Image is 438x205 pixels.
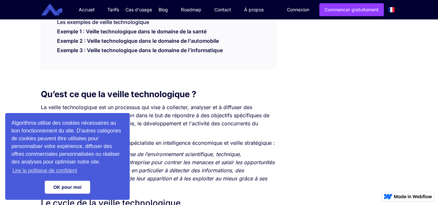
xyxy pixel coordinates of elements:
strong: Qu’est ce que la veille technologique ? [41,89,196,99]
img: Made in Webflow [394,195,432,199]
div: cookieconsent [5,113,130,200]
a: learn more about cookies [11,166,78,176]
p: La veille technologique est un processus qui vise à collecter, analyser et à diffuser des informa... [41,103,277,136]
a: Commencer gratuitement [319,3,384,16]
a: Exemple 3 : Veille technologique dans le domaine de l'informatique [57,47,223,57]
a: Exemple 1 : Veille technologique dans le domaine de la santé [57,28,207,38]
a: Les exemples de veille technologique [57,19,149,25]
a: Connexion [282,4,314,16]
a: home [46,4,67,16]
div: Cas d'usage [125,6,152,13]
p: Selon [PERSON_NAME], consultant spécialiste en intelligence économique et veille stratégique : [41,139,277,147]
a: dismiss cookie message [45,181,90,194]
em: « La veille est l’observation et l’analyse de l’environnement scientifique, technique, technologi... [41,151,275,190]
a: Exemple 2 : Veille technologique dans le domaine de l'automobile [57,38,219,47]
span: Algorithma utilise des cookies nécessaires au bon fonctionnement du site. D'autres catégories de ... [11,119,124,176]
